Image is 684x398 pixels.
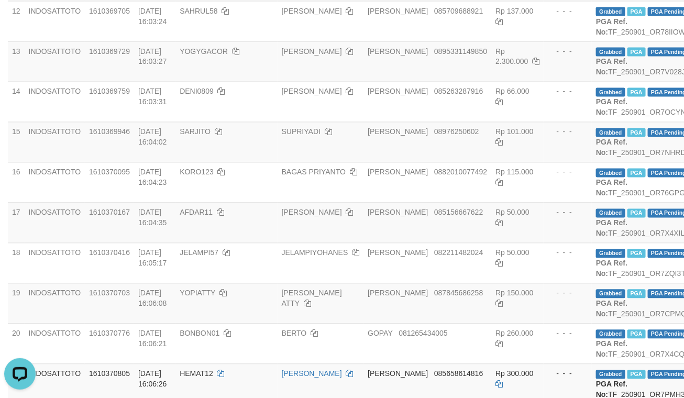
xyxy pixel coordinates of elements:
span: Marked by bykanggota1 [627,48,646,57]
span: Rp 115.000 [495,168,533,176]
span: 1610369946 [89,128,130,136]
span: 1610369759 [89,87,130,96]
a: [PERSON_NAME] [282,87,342,96]
span: 1610369729 [89,47,130,56]
span: Rp 101.000 [495,128,533,136]
td: INDOSATTOTO [25,162,85,203]
span: Marked by bykanggota1 [627,88,646,97]
td: INDOSATTOTO [25,41,85,82]
div: - - - [548,369,588,379]
span: Marked by bykanggota1 [627,209,646,218]
span: Rp 2.300.000 [495,47,528,66]
span: KORO123 [180,168,214,176]
td: INDOSATTOTO [25,324,85,364]
span: Copy 085658614816 to clipboard [434,370,483,378]
span: Copy 082211482024 to clipboard [434,249,483,257]
td: 16 [8,162,25,203]
span: JELAMPI57 [180,249,218,257]
span: Copy 085156667622 to clipboard [434,208,483,217]
div: - - - [548,6,588,16]
span: 1610370805 [89,370,130,378]
div: - - - [548,167,588,178]
span: Rp 66.000 [495,87,529,96]
span: Rp 300.000 [495,370,533,378]
td: INDOSATTOTO [25,243,85,283]
span: [PERSON_NAME] [368,168,428,176]
span: Copy 087845686258 to clipboard [434,289,483,297]
span: Copy 0882010077492 to clipboard [434,168,487,176]
span: Grabbed [596,128,625,137]
span: DENI0809 [180,87,214,96]
span: [DATE] 16:04:35 [138,208,167,227]
a: SUPRIYADI [282,128,321,136]
td: INDOSATTOTO [25,283,85,324]
span: [DATE] 16:03:24 [138,7,167,26]
td: INDOSATTOTO [25,122,85,162]
span: SAHRUL58 [180,7,217,15]
span: Grabbed [596,370,625,379]
span: Marked by bykanggota1 [627,128,646,137]
span: [DATE] 16:06:21 [138,329,167,348]
span: YOGYGACOR [180,47,228,56]
span: [DATE] 16:03:31 [138,87,167,106]
div: - - - [548,86,588,97]
span: BONBON01 [180,329,219,338]
span: [PERSON_NAME] [368,128,428,136]
span: 1610370703 [89,289,130,297]
span: Grabbed [596,169,625,178]
span: [DATE] 16:04:02 [138,128,167,147]
span: Marked by bykanggota1 [627,290,646,298]
b: PGA Ref. No: [596,300,627,318]
div: - - - [548,127,588,137]
span: Grabbed [596,48,625,57]
span: Rp 50.000 [495,249,529,257]
span: Copy 0895331149850 to clipboard [434,47,487,56]
span: Rp 137.000 [495,7,533,15]
b: PGA Ref. No: [596,219,627,238]
span: [DATE] 16:06:26 [138,370,167,389]
b: PGA Ref. No: [596,58,627,76]
td: INDOSATTOTO [25,82,85,122]
span: [PERSON_NAME] [368,208,428,217]
b: PGA Ref. No: [596,138,627,157]
span: 1610370776 [89,329,130,338]
span: 1610370095 [89,168,130,176]
span: HEMAT12 [180,370,213,378]
td: 19 [8,283,25,324]
span: Grabbed [596,330,625,339]
td: 18 [8,243,25,283]
span: Rp 50.000 [495,208,529,217]
span: 1610370416 [89,249,130,257]
a: [PERSON_NAME] ATTY [282,289,342,308]
span: Grabbed [596,7,625,16]
td: 13 [8,41,25,82]
span: 1610369705 [89,7,130,15]
b: PGA Ref. No: [596,340,627,359]
span: 1610370167 [89,208,130,217]
td: 17 [8,203,25,243]
span: [PERSON_NAME] [368,249,428,257]
div: - - - [548,46,588,57]
span: Grabbed [596,209,625,218]
td: 15 [8,122,25,162]
span: Grabbed [596,290,625,298]
b: PGA Ref. No: [596,17,627,36]
span: Marked by bykanggota1 [627,370,646,379]
div: - - - [548,288,588,298]
span: Marked by bykanggota1 [627,7,646,16]
span: [PERSON_NAME] [368,289,428,297]
td: 14 [8,82,25,122]
span: [DATE] 16:06:08 [138,289,167,308]
a: [PERSON_NAME] [282,370,342,378]
span: Marked by bykanggota1 [627,249,646,258]
span: YOPIATTY [180,289,215,297]
td: 12 [8,1,25,41]
span: [DATE] 16:03:27 [138,47,167,66]
span: Marked by bykanggota1 [627,169,646,178]
span: [PERSON_NAME] [368,7,428,15]
b: PGA Ref. No: [596,179,627,197]
td: 20 [8,324,25,364]
div: - - - [548,207,588,218]
a: JELAMPIYOHANES [282,249,348,257]
a: BAGAS PRIYANTO [282,168,346,176]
